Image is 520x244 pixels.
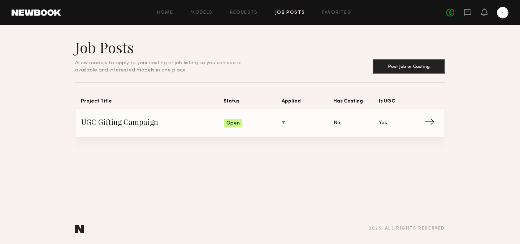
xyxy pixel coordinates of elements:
[333,97,379,109] span: Has Casting
[190,10,212,15] a: Models
[75,38,260,56] h1: Job Posts
[373,59,445,74] button: Post Job or Casting
[379,97,424,109] span: Is UGC
[282,97,333,109] span: Applied
[81,97,224,109] span: Project Title
[157,10,173,15] a: Home
[226,120,240,127] span: Open
[75,61,243,73] span: Allow models to apply to your casting or job listing so you can see all available and interested ...
[81,109,439,137] a: UGC Gifting CampaignOpen11NoYes→
[275,10,305,15] a: Job Posts
[322,10,351,15] a: Favorites
[81,118,224,128] span: UGC Gifting Campaign
[334,119,340,127] span: No
[369,226,445,231] div: 2025 , all rights reserved
[379,119,387,127] span: Yes
[224,97,282,109] span: Status
[230,10,258,15] a: Requests
[424,118,439,128] span: →
[282,119,286,127] span: 11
